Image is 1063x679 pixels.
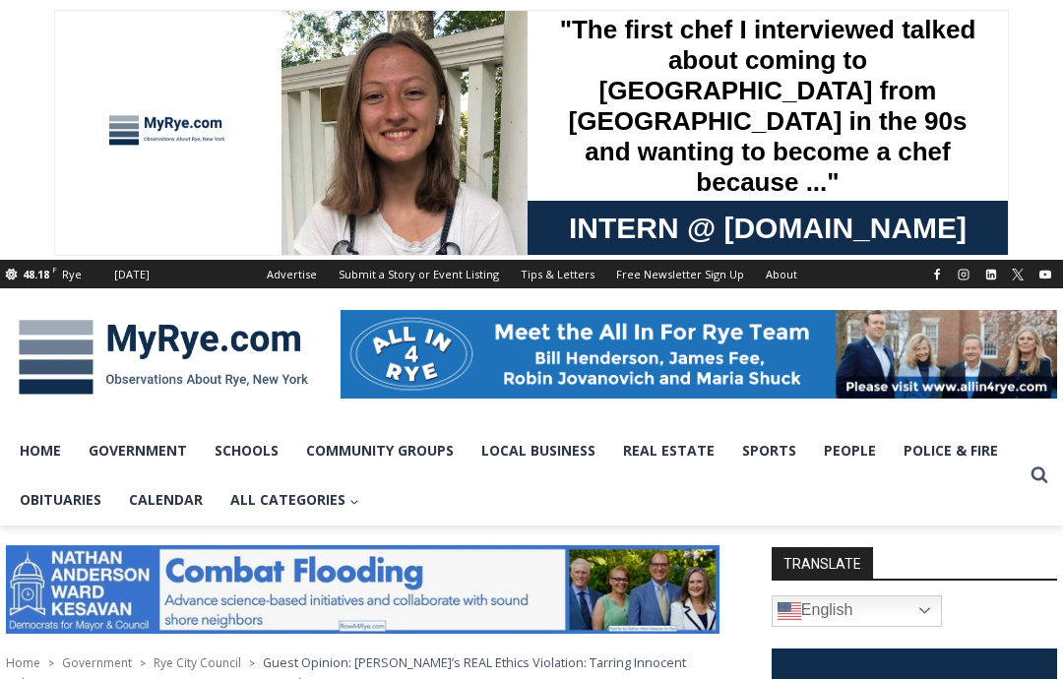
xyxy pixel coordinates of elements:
a: Submit a Story or Event Listing [328,260,510,288]
a: X [1006,263,1030,286]
a: Obituaries [6,475,115,525]
a: Real Estate [609,426,728,475]
nav: Secondary Navigation [256,260,808,288]
a: Government [75,426,201,475]
a: People [810,426,890,475]
a: Tips & Letters [510,260,605,288]
a: English [772,595,942,627]
strong: TRANSLATE [772,547,873,579]
span: Intern @ [DOMAIN_NAME] [515,196,912,240]
div: 5 [206,166,215,186]
a: Home [6,654,40,671]
a: Intern @ [DOMAIN_NAME] [473,191,954,245]
div: [DATE] [114,266,150,283]
h4: [PERSON_NAME] Read Sanctuary Fall Fest: [DATE] [16,198,252,243]
a: Calendar [115,475,217,525]
img: MyRye.com [6,306,321,408]
div: / [219,166,224,186]
a: Government [62,654,132,671]
span: > [140,656,146,670]
a: Police & Fire [890,426,1012,475]
img: en [778,599,801,623]
a: Free Newsletter Sign Up [605,260,755,288]
a: Facebook [925,263,949,286]
a: Advertise [256,260,328,288]
div: Rye [62,266,82,283]
nav: Primary Navigation [6,426,1022,525]
a: Linkedin [979,263,1003,286]
a: [PERSON_NAME] Read Sanctuary Fall Fest: [DATE] [1,196,284,245]
span: > [249,656,255,670]
span: F [52,264,57,275]
div: unique DIY crafts [206,58,275,161]
div: "The first chef I interviewed talked about coming to [GEOGRAPHIC_DATA] from [GEOGRAPHIC_DATA] in ... [497,1,930,191]
a: Schools [201,426,292,475]
span: > [48,656,54,670]
a: Community Groups [292,426,468,475]
div: 6 [229,166,238,186]
a: Home [6,426,75,475]
a: Instagram [952,263,975,286]
a: About [755,260,808,288]
button: View Search Form [1022,458,1057,493]
a: Rye City Council [154,654,241,671]
span: 48.18 [23,267,49,281]
a: YouTube [1033,263,1057,286]
img: All in for Rye [341,310,1057,399]
button: Child menu of All Categories [217,475,373,525]
a: Sports [728,426,810,475]
a: Local Business [468,426,609,475]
